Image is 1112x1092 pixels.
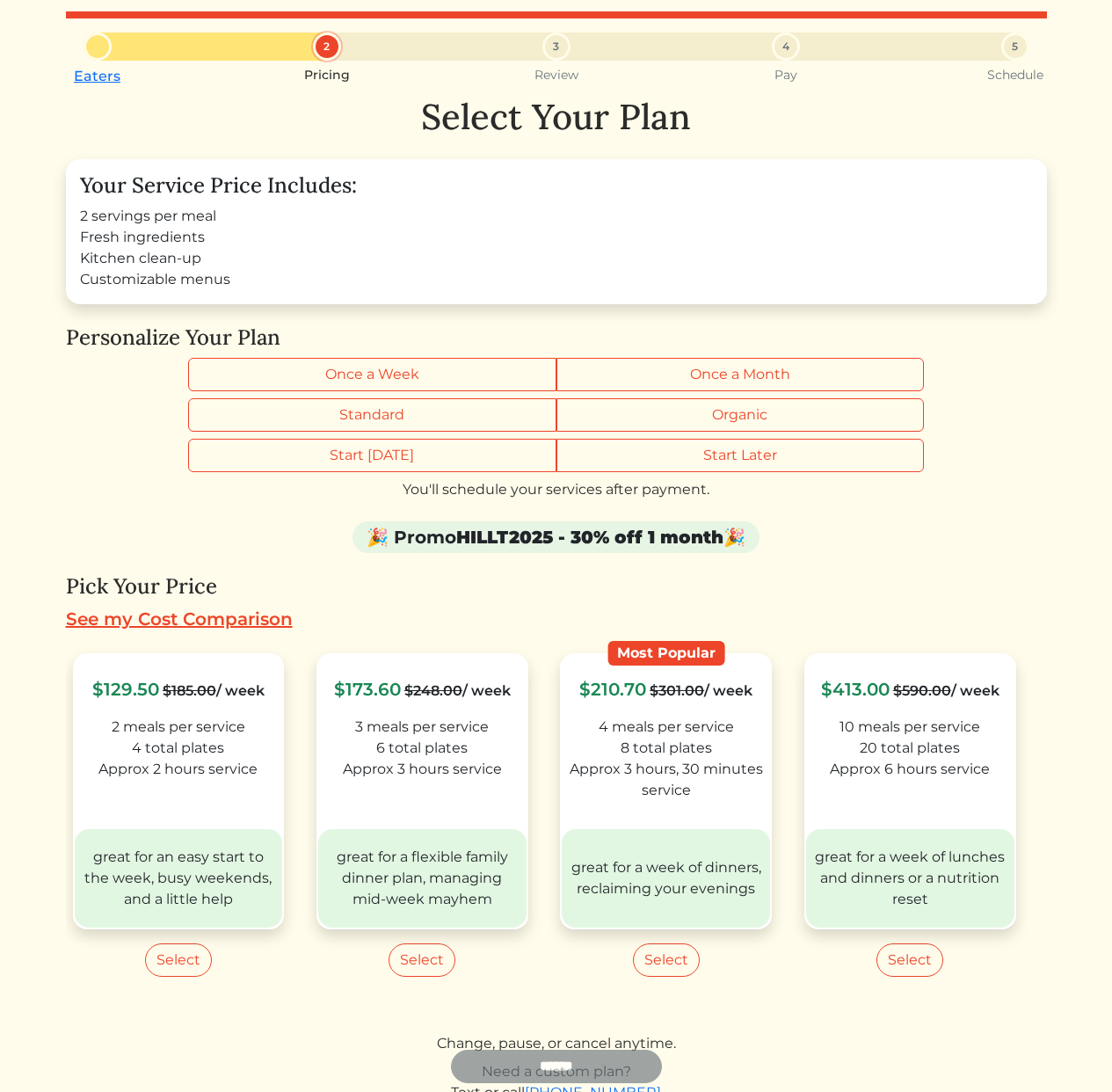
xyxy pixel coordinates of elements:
[188,358,924,391] div: Billing frequency
[80,248,1033,269] li: Kitchen clean-up
[334,679,401,700] span: $173.60
[556,358,925,391] label: Once a Month
[80,173,1033,199] h4: Your Service Price Includes:
[318,829,527,928] div: great for a flexible family dinner plan, managing mid-week mayhem
[188,358,556,391] label: Once a Week
[66,574,1047,600] h4: Pick Your Price
[806,829,1014,928] div: great for a week of lunches and dinners or a nutrition reset
[80,269,1033,290] li: Customizable menus
[325,759,520,780] div: Approx 3 hours service
[188,439,924,472] div: Start timing
[352,521,760,553] div: 🎉 Promo 🎉
[404,682,462,699] s: $248.00
[163,682,216,699] s: $185.00
[66,479,1047,500] div: You'll schedule your services after payment.
[325,717,520,738] div: 3 meals per service
[80,206,1033,227] li: 2 servings per meal
[607,641,724,665] div: Most Popular
[876,943,943,977] button: Select
[553,39,559,55] span: 3
[534,68,578,83] small: Review
[188,398,556,432] label: Standard
[188,398,924,432] div: Grocery type
[74,68,120,84] a: Eaters
[893,682,951,699] s: $590.00
[304,68,350,83] small: Pricing
[456,527,723,548] strong: HILLT2025 - 30% off 1 month
[987,68,1043,83] small: Schedule
[82,738,276,759] div: 4 total plates
[325,738,520,759] div: 6 total plates
[650,682,752,699] span: / week
[813,738,1007,759] div: 20 total plates
[774,68,797,83] small: Pay
[893,682,999,699] span: / week
[569,738,763,759] div: 8 total plates
[323,39,330,55] span: 2
[569,759,763,801] div: Approx 3 hours, 30 minutes service
[782,39,789,55] span: 4
[163,682,265,699] span: / week
[188,439,556,472] label: Start [DATE]
[633,943,700,977] button: Select
[145,943,212,977] button: Select
[569,717,763,738] div: 4 meals per service
[404,682,511,699] span: / week
[82,759,276,780] div: Approx 2 hours service
[813,759,1007,780] div: Approx 6 hours service
[562,829,770,928] div: great for a week of dinners, reclaiming your evenings
[650,682,704,699] s: $301.00
[556,398,925,432] label: Organic
[821,679,890,700] span: $413.00
[66,608,293,630] a: See my Cost Comparison
[66,325,1047,351] h4: Personalize Your Plan
[66,1033,1047,1054] div: Change, pause, or cancel anytime.
[92,679,159,700] span: $129.50
[66,96,1047,138] h1: Select Your Plan
[389,943,455,977] button: Select
[80,227,1033,248] li: Fresh ingredients
[1012,39,1018,55] span: 5
[813,717,1007,738] div: 10 meals per service
[579,679,646,700] span: $210.70
[75,829,283,928] div: great for an easy start to the week, busy weekends, and a little help
[556,439,925,472] label: Start Later
[82,717,276,738] div: 2 meals per service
